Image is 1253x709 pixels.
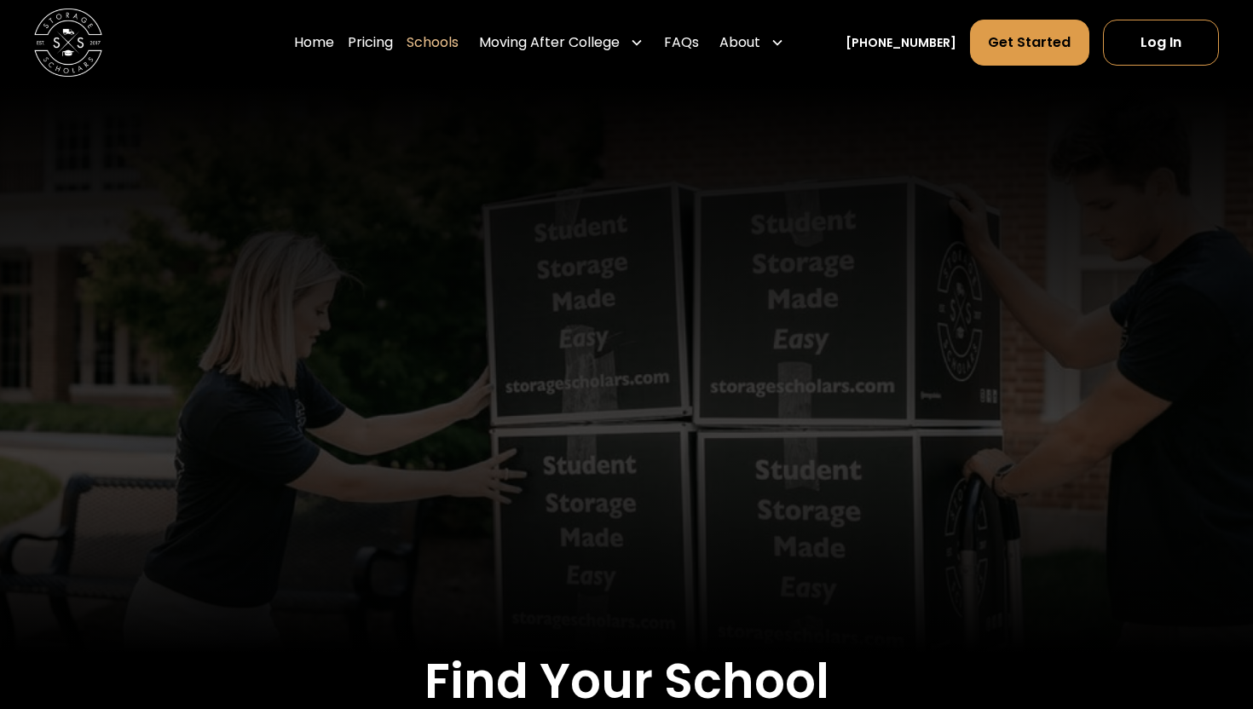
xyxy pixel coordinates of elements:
a: [PHONE_NUMBER] [846,34,956,52]
div: About [719,32,760,53]
a: FAQs [664,19,699,66]
a: Get Started [970,20,1088,66]
a: Home [294,19,334,66]
a: Pricing [348,19,393,66]
a: Log In [1103,20,1219,66]
a: Schools [407,19,459,66]
div: Moving After College [479,32,620,53]
img: Storage Scholars main logo [34,9,102,77]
